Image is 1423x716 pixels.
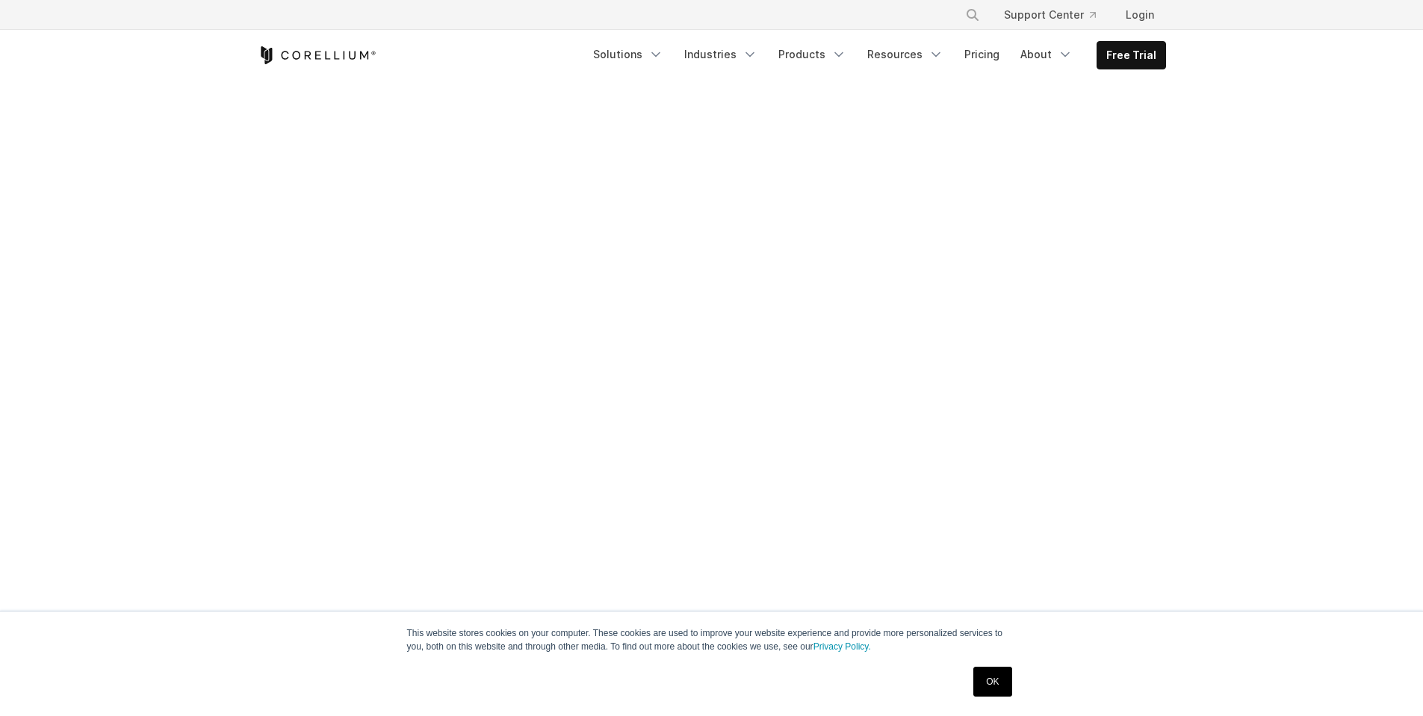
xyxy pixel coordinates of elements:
a: OK [973,667,1011,697]
a: Industries [675,41,766,68]
a: Resources [858,41,952,68]
p: This website stores cookies on your computer. These cookies are used to improve your website expe... [407,626,1017,653]
div: Navigation Menu [584,41,1166,69]
div: Navigation Menu [947,1,1166,28]
a: Corellium Home [258,46,376,64]
a: About [1011,41,1082,68]
a: Solutions [584,41,672,68]
a: Pricing [955,41,1008,68]
a: Privacy Policy. [813,641,871,652]
a: Support Center [992,1,1108,28]
button: Search [959,1,986,28]
a: Login [1114,1,1166,28]
a: Products [769,41,855,68]
a: Free Trial [1097,42,1165,69]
